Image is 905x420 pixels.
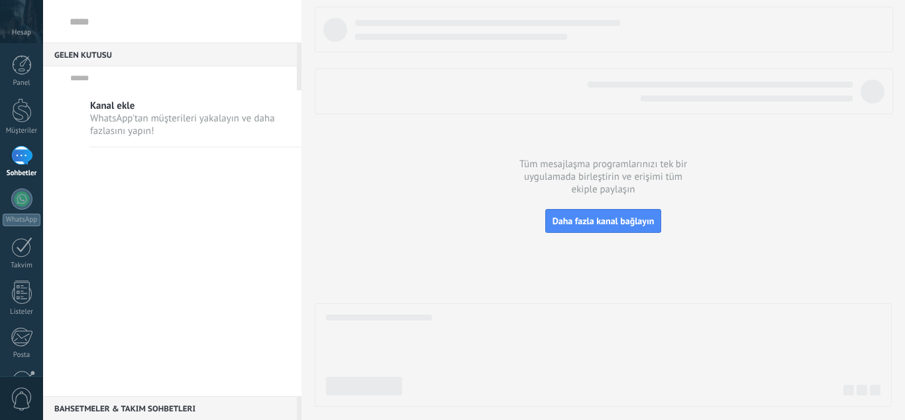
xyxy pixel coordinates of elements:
div: Gelen Kutusu [43,42,297,66]
div: Listeler [3,308,41,316]
div: Takvim [3,261,41,270]
span: WhatsApp'tan müşterileri yakalayın ve daha fazlasını yapın! [90,112,290,137]
div: Müşteriler [3,127,41,135]
div: Bahsetmeler & Takım sohbetleri [43,396,297,420]
div: Panel [3,79,41,88]
div: Sohbetler [3,169,41,178]
button: Daha fazla kanal bağlayın [545,209,662,233]
div: Posta [3,351,41,360]
span: Hesap [12,29,31,37]
div: WhatsApp [3,214,40,226]
span: Kanal ekle [90,100,290,112]
span: Daha fazla kanal bağlayın [553,215,655,227]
